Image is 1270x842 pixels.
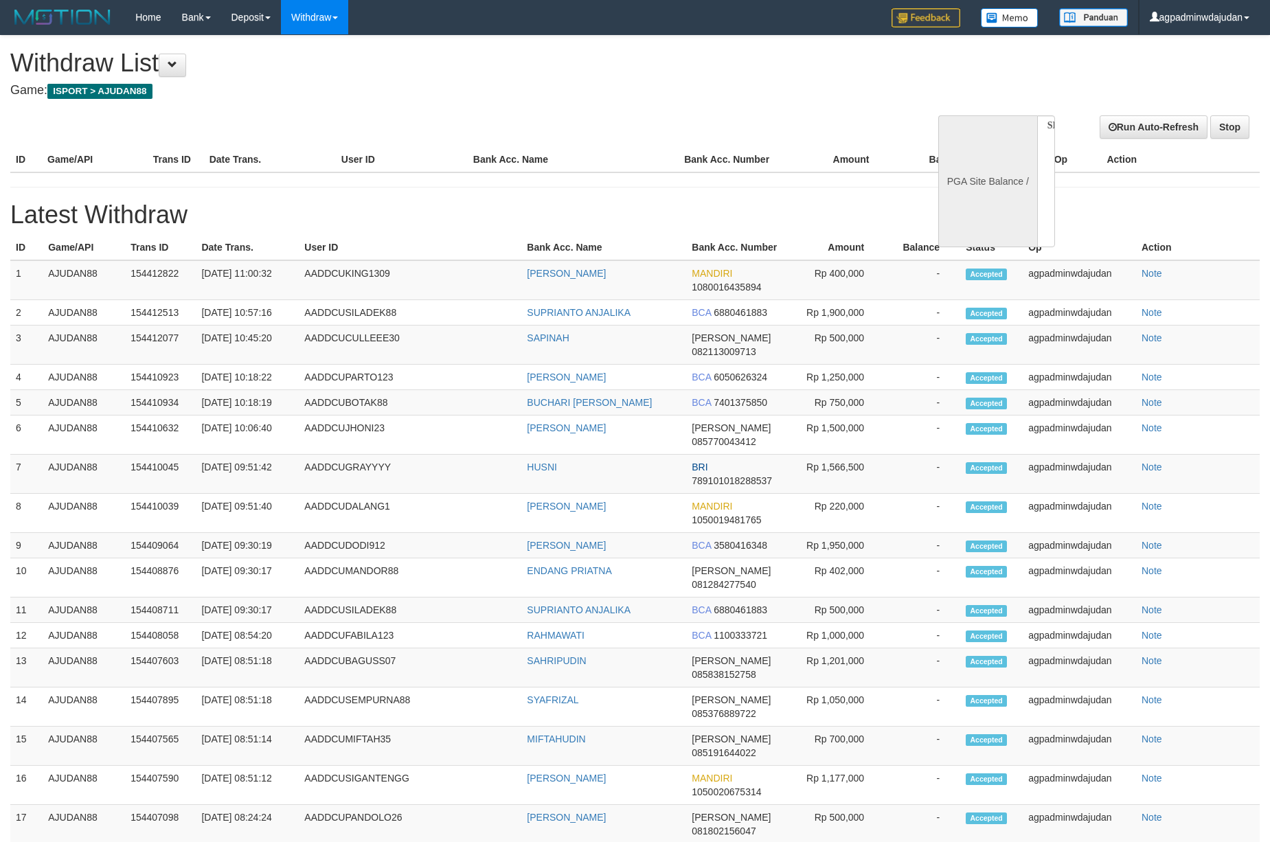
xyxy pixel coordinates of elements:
[1142,812,1162,823] a: Note
[1142,733,1162,744] a: Note
[692,565,771,576] span: [PERSON_NAME]
[796,598,885,623] td: Rp 500,000
[966,423,1007,435] span: Accepted
[527,694,578,705] a: SYAFRIZAL
[42,147,148,172] th: Game/API
[196,455,299,494] td: [DATE] 09:51:42
[10,147,42,172] th: ID
[336,147,468,172] th: User ID
[692,268,732,279] span: MANDIRI
[10,623,43,648] td: 12
[10,201,1260,229] h1: Latest Withdraw
[1142,332,1162,343] a: Note
[125,416,196,455] td: 154410632
[527,462,557,473] a: HUSNI
[43,455,125,494] td: AJUDAN88
[527,268,606,279] a: [PERSON_NAME]
[885,300,960,326] td: -
[714,630,767,641] span: 1100333721
[10,648,43,687] td: 13
[299,260,521,300] td: AADDCUKING1309
[125,390,196,416] td: 154410934
[196,558,299,598] td: [DATE] 09:30:17
[966,812,1007,824] span: Accepted
[299,687,521,727] td: AADDCUSEMPURNA88
[966,695,1007,707] span: Accepted
[796,494,885,533] td: Rp 220,000
[196,365,299,390] td: [DATE] 10:18:22
[125,598,196,623] td: 154408711
[796,766,885,805] td: Rp 1,177,000
[196,648,299,687] td: [DATE] 08:51:18
[43,623,125,648] td: AJUDAN88
[125,533,196,558] td: 154409064
[981,8,1039,27] img: Button%20Memo.svg
[796,648,885,687] td: Rp 1,201,000
[784,147,890,172] th: Amount
[796,687,885,727] td: Rp 1,050,000
[204,147,336,172] th: Date Trans.
[527,307,631,318] a: SUPRIANTO ANJALIKA
[1023,326,1136,365] td: agpadminwdajudan
[10,300,43,326] td: 2
[196,494,299,533] td: [DATE] 09:51:40
[10,416,43,455] td: 6
[10,766,43,805] td: 16
[125,260,196,300] td: 154412822
[43,416,125,455] td: AJUDAN88
[1142,694,1162,705] a: Note
[885,416,960,455] td: -
[299,533,521,558] td: AADDCUDODI912
[796,260,885,300] td: Rp 400,000
[714,604,767,615] span: 6880461883
[10,260,43,300] td: 1
[527,604,631,615] a: SUPRIANTO ANJALIKA
[196,687,299,727] td: [DATE] 08:51:18
[43,648,125,687] td: AJUDAN88
[966,308,1007,319] span: Accepted
[527,372,606,383] a: [PERSON_NAME]
[885,598,960,623] td: -
[148,147,204,172] th: Trans ID
[692,604,711,615] span: BCA
[692,462,707,473] span: BRI
[196,235,299,260] th: Date Trans.
[796,727,885,766] td: Rp 700,000
[125,623,196,648] td: 154408058
[299,648,521,687] td: AADDCUBAGUSS07
[960,235,1023,260] th: Status
[885,687,960,727] td: -
[885,558,960,598] td: -
[10,326,43,365] td: 3
[299,235,521,260] th: User ID
[1023,623,1136,648] td: agpadminwdajudan
[692,307,711,318] span: BCA
[1023,687,1136,727] td: agpadminwdajudan
[885,533,960,558] td: -
[686,235,795,260] th: Bank Acc. Number
[692,397,711,408] span: BCA
[885,766,960,805] td: -
[1142,307,1162,318] a: Note
[1142,422,1162,433] a: Note
[196,390,299,416] td: [DATE] 10:18:19
[692,733,771,744] span: [PERSON_NAME]
[885,623,960,648] td: -
[527,733,585,744] a: MIFTAHUDIN
[714,540,767,551] span: 3580416348
[692,282,761,293] span: 1080016435894
[1142,540,1162,551] a: Note
[885,390,960,416] td: -
[43,365,125,390] td: AJUDAN88
[938,115,1037,247] div: PGA Site Balance /
[527,540,606,551] a: [PERSON_NAME]
[966,656,1007,668] span: Accepted
[966,372,1007,384] span: Accepted
[1142,462,1162,473] a: Note
[10,84,833,98] h4: Game:
[299,727,521,766] td: AADDCUMIFTAH35
[714,397,767,408] span: 7401375850
[10,390,43,416] td: 5
[196,623,299,648] td: [DATE] 08:54:20
[196,598,299,623] td: [DATE] 09:30:17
